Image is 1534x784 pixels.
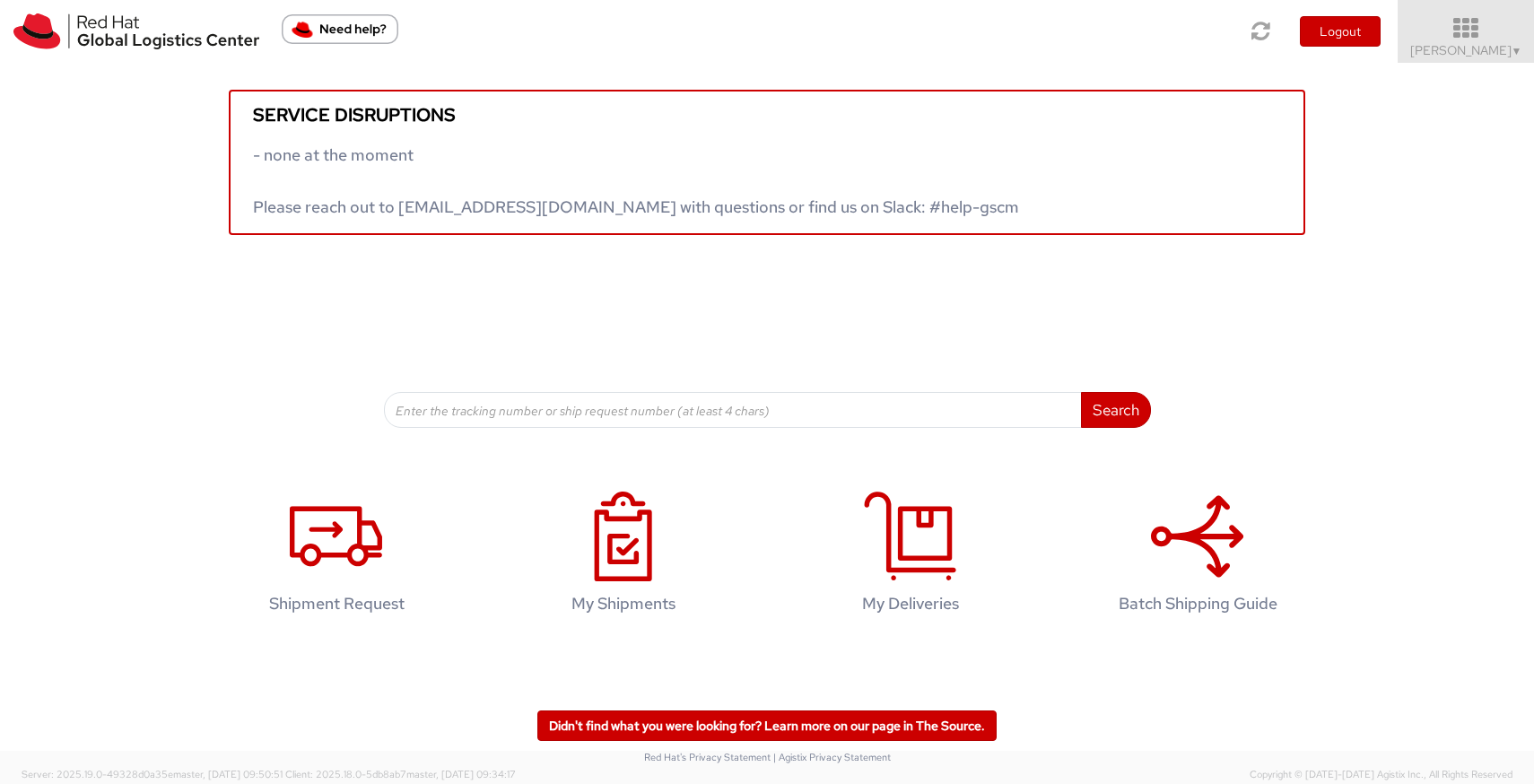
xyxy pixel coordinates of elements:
a: My Shipments [489,473,758,640]
h4: Batch Shipping Guide [1082,595,1313,613]
button: Search [1081,392,1151,428]
span: - none at the moment Please reach out to [EMAIL_ADDRESS][DOMAIN_NAME] with questions or find us o... [253,144,1019,217]
a: My Deliveries [776,473,1045,640]
button: Logout [1300,16,1381,47]
span: master, [DATE] 09:34:17 [406,768,516,780]
span: Server: 2025.19.0-49328d0a35e [22,768,283,780]
span: ▼ [1512,44,1522,58]
h5: Service disruptions [253,105,1281,125]
a: Red Hat's Privacy Statement [644,751,771,763]
a: Service disruptions - none at the moment Please reach out to [EMAIL_ADDRESS][DOMAIN_NAME] with qu... [229,90,1305,235]
a: | Agistix Privacy Statement [773,751,891,763]
h4: My Shipments [508,595,739,613]
img: rh-logistics-00dfa346123c4ec078e1.svg [13,13,259,49]
span: [PERSON_NAME] [1410,42,1522,58]
button: Need help? [282,14,398,44]
span: Client: 2025.18.0-5db8ab7 [285,768,516,780]
a: Batch Shipping Guide [1063,473,1332,640]
span: master, [DATE] 09:50:51 [173,768,283,780]
h4: Shipment Request [221,595,452,613]
input: Enter the tracking number or ship request number (at least 4 chars) [384,392,1082,428]
a: Shipment Request [202,473,471,640]
h4: My Deliveries [795,595,1026,613]
a: Didn't find what you were looking for? Learn more on our page in The Source. [537,710,997,741]
span: Copyright © [DATE]-[DATE] Agistix Inc., All Rights Reserved [1250,768,1512,782]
